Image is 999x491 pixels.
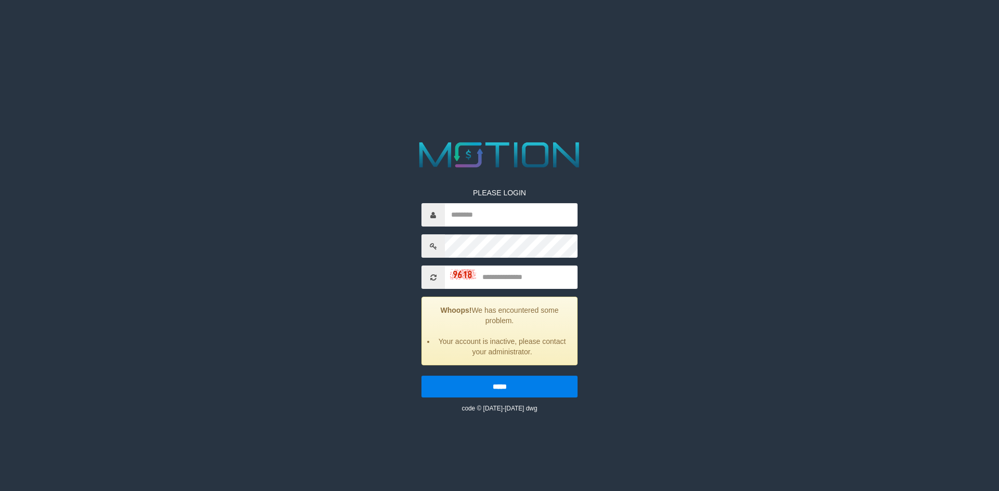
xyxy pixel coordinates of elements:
[421,188,578,198] p: PLEASE LOGIN
[435,336,569,357] li: Your account is inactive, please contact your administrator.
[412,138,587,172] img: MOTION_logo.png
[450,269,476,280] img: captcha
[421,297,578,365] div: We has encountered some problem.
[462,405,537,412] small: code © [DATE]-[DATE] dwg
[441,306,472,314] strong: Whoops!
